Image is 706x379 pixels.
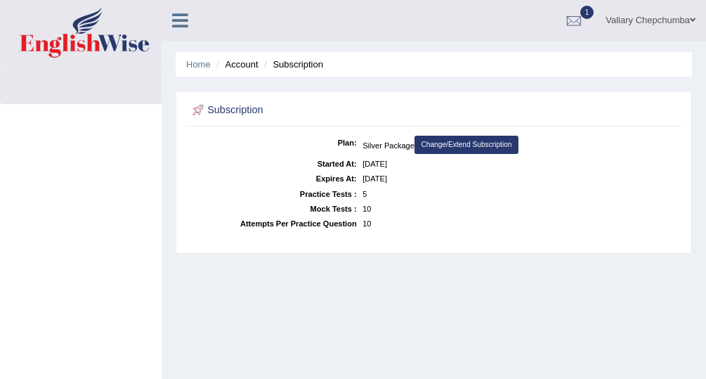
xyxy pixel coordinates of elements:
[362,172,678,186] dd: [DATE]
[190,172,357,186] dt: Expires At:
[414,136,518,154] a: Change/Extend Subscription
[190,157,357,172] dt: Started At:
[362,217,678,231] dd: 10
[190,202,357,217] dt: Mock Tests :
[580,6,594,19] span: 1
[190,217,357,231] dt: Attempts Per Practice Question
[213,58,258,71] li: Account
[362,187,678,202] dd: 5
[261,58,323,71] li: Subscription
[190,136,357,150] dt: Plan:
[186,59,211,70] a: Home
[362,157,678,172] dd: [DATE]
[190,187,357,202] dt: Practice Tests :
[362,136,678,157] dd: Silver Package
[190,101,492,120] h2: Subscription
[362,202,678,217] dd: 10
